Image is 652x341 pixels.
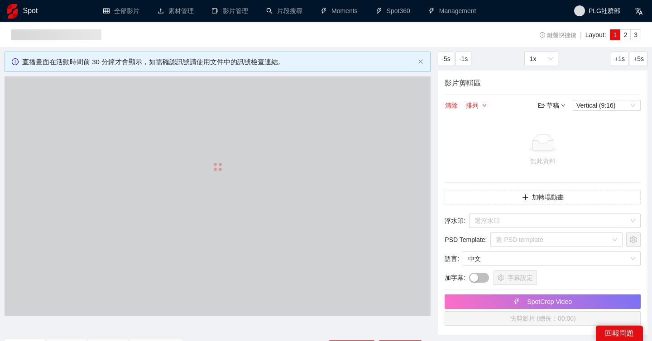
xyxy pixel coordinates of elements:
[634,31,638,38] span: 3
[158,7,194,14] a: upload素材管理
[266,7,302,14] a: search片段搜尋
[445,190,641,204] button: plus加轉場動畫
[633,54,644,64] span: +5s
[468,252,635,265] span: 中文
[445,294,641,309] button: thunderboltSpotCrop Video
[212,7,248,14] a: video-camera影片管理
[428,7,476,14] a: thunderboltManagement
[103,7,139,14] a: table全部影片
[626,232,641,247] button: setting
[538,100,566,110] div: 草稿
[445,254,459,264] span: 語言 :
[494,270,537,285] button: setting字幕設定
[580,31,582,38] span: |
[614,31,617,38] span: 1
[7,4,18,19] img: logo
[611,52,628,66] button: +1s
[585,31,606,38] span: Layout:
[445,100,458,111] button: 清除
[418,59,423,64] span: close
[321,7,358,14] a: thunderboltMoments
[445,273,465,283] span: 加字幕 :
[530,52,553,66] span: 1x
[576,100,637,110] span: Vertical (9:16)
[614,54,625,64] span: +1s
[522,194,528,201] span: plus
[376,7,410,14] a: thunderboltSpot360
[596,326,643,341] div: 回報問題
[465,100,487,111] button: 排列down
[482,103,487,109] span: down
[630,52,647,66] button: +5s
[623,31,627,38] span: 2
[441,54,450,64] span: -5s
[418,59,423,65] button: close
[445,311,641,326] button: 快剪影片 (總長：00:00)
[445,235,487,245] span: PSD Template :
[438,52,454,66] button: -5s
[561,103,566,108] span: down
[445,77,641,89] h4: 影片剪輯區
[540,32,546,38] span: info-circle
[22,57,414,67] div: 直播畫面在活動時間前 30 分鐘才會顯示，如需確認訊號請使用文件中的訊號檢查連結。
[538,102,545,109] span: folder-open
[448,156,637,166] div: 無此資料
[455,52,471,66] button: -1s
[459,54,468,64] span: -1s
[540,32,576,38] span: 鍵盤快捷鍵
[445,216,465,226] span: 浮水印 :
[12,58,19,65] span: info-circle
